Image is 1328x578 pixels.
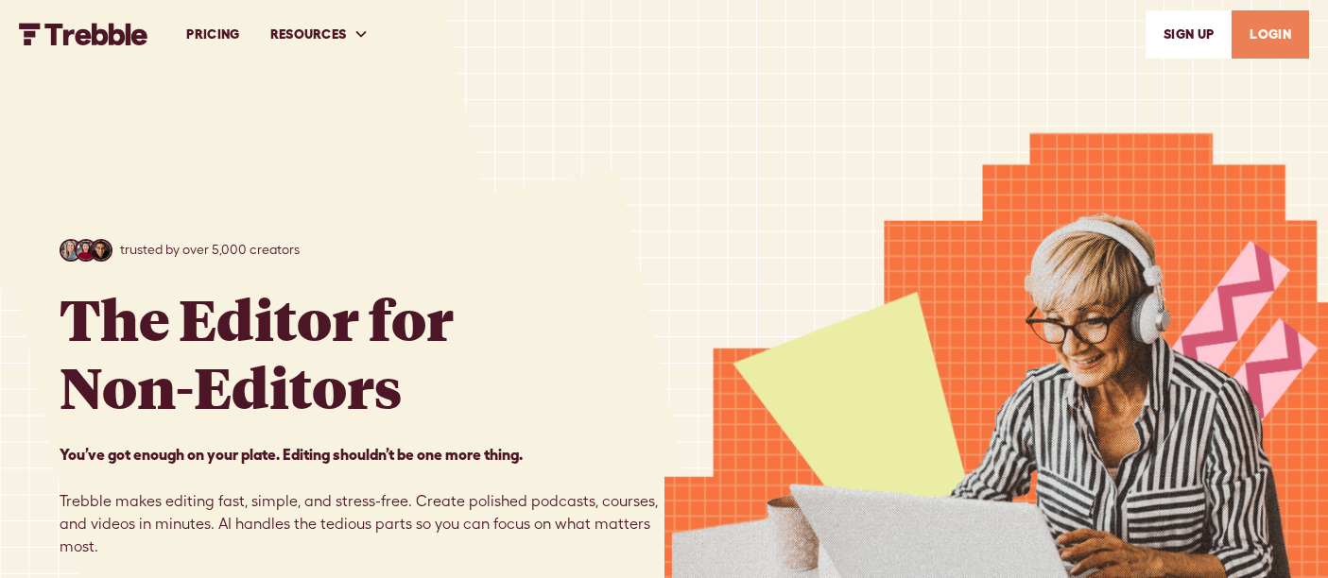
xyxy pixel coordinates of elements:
[255,2,385,67] div: RESOURCES
[1232,10,1309,59] a: LOGIN
[60,443,664,558] p: Trebble makes editing fast, simple, and stress-free. Create polished podcasts, courses, and video...
[19,23,148,45] img: Trebble FM Logo
[120,240,300,260] p: trusted by over 5,000 creators
[19,23,148,45] a: home
[171,2,254,67] a: PRICING
[1146,10,1232,59] a: SIGn UP
[60,284,454,420] h1: The Editor for Non-Editors
[60,446,523,463] strong: You’ve got enough on your plate. Editing shouldn’t be one more thing. ‍
[270,25,347,44] div: RESOURCES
